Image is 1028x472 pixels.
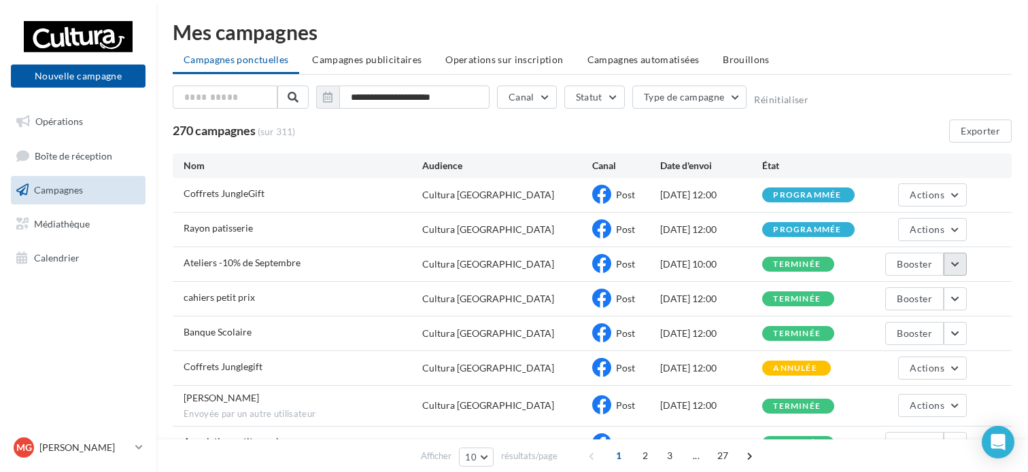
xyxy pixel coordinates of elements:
[773,260,821,269] div: terminée
[587,54,700,65] span: Campagnes automatisées
[184,392,259,403] span: Lorcana
[422,327,554,340] div: Cultura [GEOGRAPHIC_DATA]
[773,295,821,304] div: terminée
[497,86,557,109] button: Canal
[660,257,762,271] div: [DATE] 10:00
[685,445,707,467] span: ...
[184,291,255,303] span: cahiers petit prix
[634,445,656,467] span: 2
[184,326,252,338] span: Banque Scolaire
[8,210,148,238] a: Médiathèque
[35,115,83,127] span: Opérations
[982,426,1014,458] div: Open Intercom Messenger
[885,287,943,310] button: Booster
[773,364,817,373] div: annulée
[616,327,635,339] span: Post
[258,125,295,139] span: (sur 311)
[8,107,148,136] a: Opérations
[422,361,554,375] div: Cultura [GEOGRAPHIC_DATA]
[632,86,747,109] button: Type de campagne
[8,176,148,204] a: Campagnes
[754,94,808,105] button: Réinitialiser
[184,361,262,372] span: Coffrets Junglegift
[34,251,80,263] span: Calendrier
[173,22,1012,42] div: Mes campagnes
[11,435,145,460] a: MG [PERSON_NAME]
[660,399,762,412] div: [DATE] 12:00
[8,141,148,170] a: Boîte de réception
[616,293,635,304] span: Post
[616,223,635,235] span: Post
[660,292,762,306] div: [DATE] 12:00
[421,450,451,462] span: Afficher
[35,149,112,161] span: Boîte de réception
[660,159,762,173] div: Date d'envoi
[184,408,422,420] span: Envoyée par un autre utilisateur
[422,188,554,202] div: Cultura [GEOGRAPHIC_DATA]
[616,399,635,411] span: Post
[885,322,943,345] button: Booster
[184,222,253,234] span: Rayon patisserie
[8,244,148,272] a: Calendrier
[34,184,83,196] span: Campagnes
[184,187,264,199] span: Coffrets JungleGift
[773,225,841,234] div: programmée
[723,54,770,65] span: Brouillons
[501,450,558,462] span: résultats/page
[16,441,32,454] span: MG
[773,191,841,200] div: programmée
[660,223,762,236] div: [DATE] 12:00
[660,327,762,340] div: [DATE] 12:00
[422,292,554,306] div: Cultura [GEOGRAPHIC_DATA]
[564,86,625,109] button: Statut
[184,257,301,268] span: Ateliers -10% de Septembre
[885,253,943,276] button: Booster
[762,159,864,173] div: État
[616,437,635,449] span: Post
[660,437,762,450] div: [DATE] 09:55
[616,362,635,374] span: Post
[608,445,630,467] span: 1
[712,445,734,467] span: 27
[184,159,422,173] div: Nom
[898,357,966,380] button: Actions
[592,159,660,173] div: Canal
[885,432,943,455] button: Booster
[910,189,944,200] span: Actions
[11,65,145,88] button: Nouvelle campagne
[39,441,130,454] p: [PERSON_NAME]
[422,399,554,412] div: Cultura [GEOGRAPHIC_DATA]
[422,223,554,236] div: Cultura [GEOGRAPHIC_DATA]
[465,452,477,462] span: 10
[659,445,681,467] span: 3
[910,399,944,411] span: Actions
[910,223,944,235] span: Actions
[459,448,494,467] button: 10
[422,437,554,450] div: Cultura [GEOGRAPHIC_DATA]
[445,54,563,65] span: Operations sur inscription
[422,257,554,271] div: Cultura [GEOGRAPHIC_DATA]
[660,188,762,202] div: [DATE] 12:00
[184,435,296,447] span: Annulation petit ours brun
[949,120,1012,143] button: Exporter
[773,329,821,338] div: terminée
[34,218,90,230] span: Médiathèque
[173,123,256,138] span: 270 campagnes
[660,361,762,375] div: [DATE] 12:00
[910,362,944,374] span: Actions
[898,218,966,241] button: Actions
[616,189,635,200] span: Post
[616,258,635,270] span: Post
[898,183,966,206] button: Actions
[773,402,821,411] div: terminée
[898,394,966,417] button: Actions
[312,54,422,65] span: Campagnes publicitaires
[422,159,592,173] div: Audience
